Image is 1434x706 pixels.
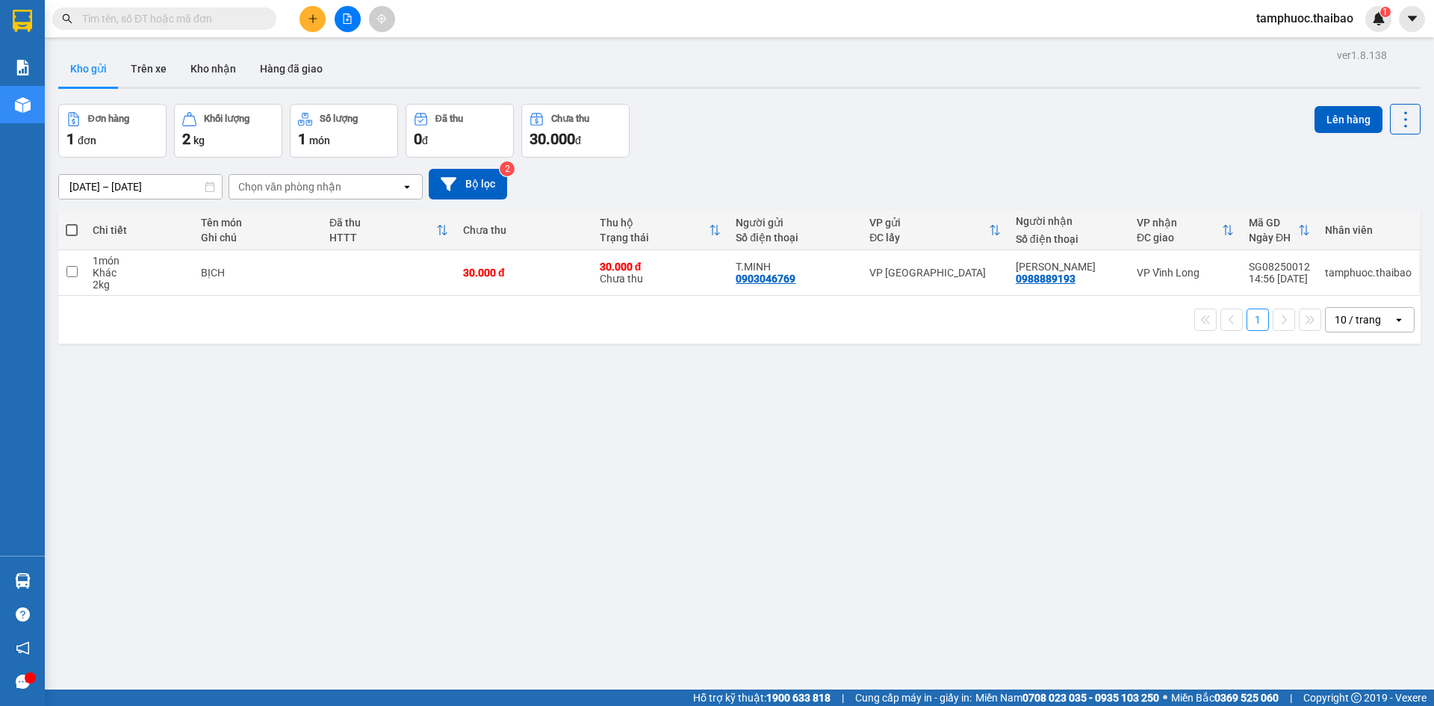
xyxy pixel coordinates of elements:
div: Trạng thái [600,232,710,244]
div: 2 kg [93,279,186,291]
button: caret-down [1399,6,1425,32]
div: Số điện thoại [1016,233,1122,245]
div: Mã GD [1249,217,1298,229]
div: ĐC giao [1137,232,1222,244]
span: message [16,675,30,689]
div: Đơn hàng [88,114,129,124]
div: VP gửi [869,217,989,229]
th: Toggle SortBy [322,211,456,250]
div: ver 1.8.138 [1337,47,1387,64]
span: Miền Nam [975,690,1159,706]
span: notification [16,641,30,655]
th: Toggle SortBy [592,211,729,250]
span: Hỗ trợ kỹ thuật: [693,690,831,706]
button: file-add [335,6,361,32]
button: Kho gửi [58,51,119,87]
span: copyright [1351,693,1362,703]
span: | [842,690,844,706]
div: T.MINH [736,261,854,273]
button: Đã thu0đ [406,104,514,158]
span: 0 [414,130,422,148]
span: search [62,13,72,24]
div: Người nhận [1016,215,1122,227]
div: 0988889193 [1016,273,1075,285]
div: Khối lượng [204,114,249,124]
button: Hàng đã giao [248,51,335,87]
div: HOÀNG MINH [1016,261,1122,273]
sup: 1 [1380,7,1391,17]
span: caret-down [1406,12,1419,25]
button: Đơn hàng1đơn [58,104,167,158]
div: 10 / trang [1335,312,1381,327]
div: SG08250012 [1249,261,1310,273]
div: Chưa thu [600,261,721,285]
div: Số điện thoại [736,232,854,244]
div: 30.000 đ [463,267,585,279]
button: Kho nhận [179,51,248,87]
div: HTTT [329,232,436,244]
svg: open [1393,314,1405,326]
span: aim [376,13,387,24]
button: Lên hàng [1314,106,1382,133]
span: kg [193,134,205,146]
th: Toggle SortBy [1241,211,1317,250]
input: Tìm tên, số ĐT hoặc mã đơn [82,10,258,27]
div: Ghi chú [201,232,314,244]
button: aim [369,6,395,32]
div: Đã thu [435,114,463,124]
div: VP nhận [1137,217,1222,229]
div: Người gửi [736,217,854,229]
span: 1 [66,130,75,148]
button: Số lượng1món [290,104,398,158]
strong: 0369 525 060 [1214,692,1279,704]
div: 14:56 [DATE] [1249,273,1310,285]
span: 1 [298,130,306,148]
th: Toggle SortBy [862,211,1008,250]
strong: 0708 023 035 - 0935 103 250 [1022,692,1159,704]
div: Chọn văn phòng nhận [238,179,341,194]
span: plus [308,13,318,24]
div: 30.000 đ [600,261,721,273]
button: Chưa thu30.000đ [521,104,630,158]
strong: 1900 633 818 [766,692,831,704]
span: đ [575,134,581,146]
div: Chưa thu [551,114,589,124]
svg: open [401,181,413,193]
img: solution-icon [15,60,31,75]
img: icon-new-feature [1372,12,1385,25]
div: VP Vĩnh Long [1137,267,1234,279]
span: món [309,134,330,146]
div: 1 món [93,255,186,267]
button: plus [299,6,326,32]
button: 1 [1247,309,1269,331]
span: tamphuoc.thaibao [1244,9,1365,28]
div: VP [GEOGRAPHIC_DATA] [869,267,1001,279]
div: 0903046769 [736,273,795,285]
span: question-circle [16,607,30,622]
div: Chi tiết [93,224,186,236]
span: đ [422,134,428,146]
img: warehouse-icon [15,573,31,589]
div: BỊCH [201,267,314,279]
div: tamphuoc.thaibao [1325,267,1412,279]
button: Khối lượng2kg [174,104,282,158]
div: Thu hộ [600,217,710,229]
span: Miền Bắc [1171,690,1279,706]
div: ĐC lấy [869,232,989,244]
span: | [1290,690,1292,706]
div: Đã thu [329,217,436,229]
input: Select a date range. [59,175,222,199]
span: 2 [182,130,190,148]
div: Ngày ĐH [1249,232,1298,244]
sup: 2 [500,161,515,176]
div: Tên món [201,217,314,229]
div: Số lượng [320,114,358,124]
span: đơn [78,134,96,146]
span: Cung cấp máy in - giấy in: [855,690,972,706]
button: Bộ lọc [429,169,507,199]
div: Khác [93,267,186,279]
div: Nhân viên [1325,224,1412,236]
span: 30.000 [530,130,575,148]
span: 1 [1382,7,1388,17]
img: logo-vxr [13,10,32,32]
